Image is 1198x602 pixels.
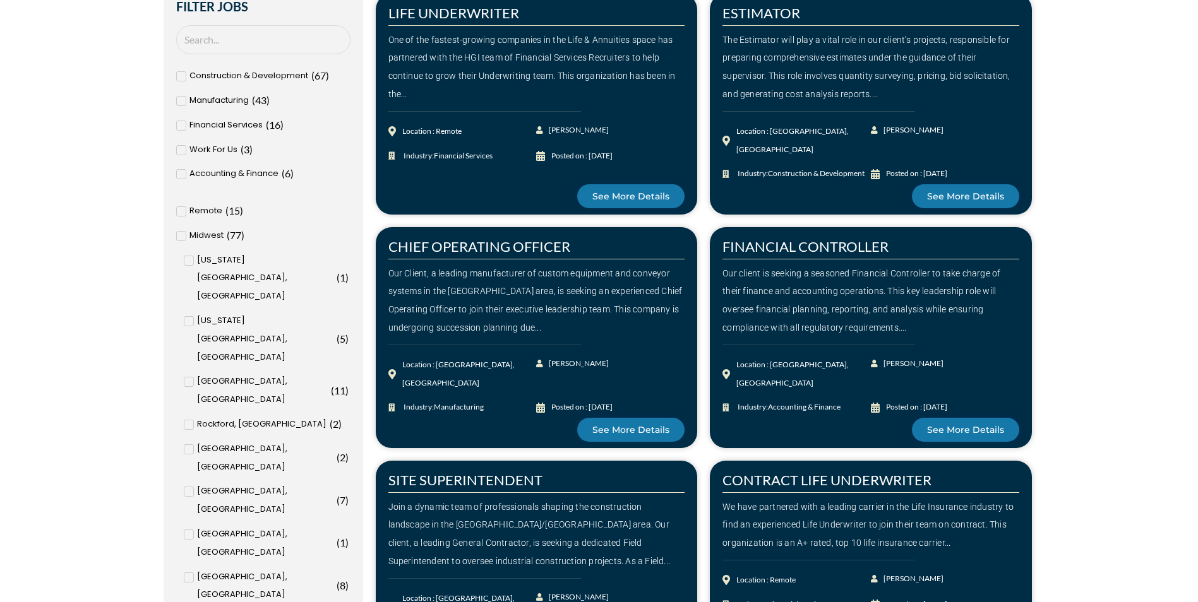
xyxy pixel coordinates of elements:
[291,167,294,179] span: )
[326,69,329,81] span: )
[400,398,484,416] span: Industry:
[388,471,542,488] a: SITE SUPERINTENDENT
[722,4,800,21] a: ESTIMATOR
[189,227,224,245] span: Midwest
[241,143,244,155] span: (
[734,398,841,416] span: Industry:
[340,271,345,283] span: 1
[400,147,493,165] span: Industry:
[197,372,328,409] span: [GEOGRAPHIC_DATA], [GEOGRAPHIC_DATA]
[340,494,345,506] span: 7
[334,384,345,396] span: 11
[345,579,349,591] span: )
[388,398,537,416] a: Industry:Manufacturing
[880,355,943,373] span: [PERSON_NAME]
[331,384,334,396] span: (
[340,579,345,591] span: 8
[267,94,270,106] span: )
[345,494,349,506] span: )
[285,167,291,179] span: 6
[229,204,240,216] span: 15
[340,451,345,463] span: 2
[337,536,340,548] span: (
[240,204,243,216] span: )
[189,91,249,110] span: Manufacturing
[551,398,613,416] div: Posted on : [DATE]
[280,119,284,131] span: )
[255,94,267,106] span: 43
[314,69,326,81] span: 67
[337,451,340,463] span: (
[388,238,570,255] a: CHIEF OPERATING OFFICER
[189,67,308,85] span: Construction & Development
[197,312,333,366] span: [US_STATE][GEOGRAPHIC_DATA], [GEOGRAPHIC_DATA]
[912,184,1019,208] a: See More Details
[871,570,945,588] a: [PERSON_NAME]
[880,570,943,588] span: [PERSON_NAME]
[311,69,314,81] span: (
[189,141,237,159] span: Work For Us
[345,333,349,345] span: )
[722,165,871,183] a: Industry:Construction & Development
[388,31,685,103] div: One of the fastest-growing companies in the Life & Annuities space has partnered with the HGI tea...
[197,525,333,562] span: [GEOGRAPHIC_DATA], [GEOGRAPHIC_DATA]
[722,31,1019,103] div: The Estimator will play a vital role in our client’s projects, responsible for preparing comprehe...
[592,192,669,201] span: See More Details
[768,168,865,178] span: Construction & Development
[536,121,610,139] a: [PERSON_NAME]
[269,119,280,131] span: 16
[402,122,462,141] div: Location : Remote
[266,119,269,131] span: (
[736,122,871,159] div: Location : [GEOGRAPHIC_DATA], [GEOGRAPHIC_DATA]
[340,536,345,548] span: 1
[722,264,1019,337] div: Our client is seeking a seasoned Financial Controller to take charge of their finance and account...
[230,229,241,241] span: 77
[734,165,865,183] span: Industry:
[402,356,537,392] div: Location : [GEOGRAPHIC_DATA], [GEOGRAPHIC_DATA]
[551,147,613,165] div: Posted on : [DATE]
[388,264,685,337] div: Our Client, a leading manufacturer of custom equipment and conveyor systems in the [GEOGRAPHIC_DA...
[546,121,609,139] span: [PERSON_NAME]
[225,204,229,216] span: (
[189,202,222,220] span: Remote
[337,271,340,283] span: (
[337,494,340,506] span: (
[337,333,340,345] span: (
[345,271,349,283] span: )
[722,238,889,255] a: FINANCIAL CONTROLLER
[577,418,685,442] a: See More Details
[927,192,1004,201] span: See More Details
[282,167,285,179] span: (
[345,536,349,548] span: )
[197,482,333,519] span: [GEOGRAPHIC_DATA], [GEOGRAPHIC_DATA]
[722,498,1019,552] div: We have partnered with a leading carrier in the Life Insurance industry to find an experienced Li...
[886,398,947,416] div: Posted on : [DATE]
[345,451,349,463] span: )
[546,355,609,373] span: [PERSON_NAME]
[189,165,279,183] span: Accounting & Finance
[333,418,338,430] span: 2
[927,425,1004,434] span: See More Details
[886,165,947,183] div: Posted on : [DATE]
[434,402,484,411] span: Manufacturing
[345,384,349,396] span: )
[388,498,685,570] div: Join a dynamic team of professionals shaping the construction landscape in the [GEOGRAPHIC_DATA]/...
[241,229,244,241] span: )
[252,94,255,106] span: (
[337,579,340,591] span: (
[536,355,610,373] a: [PERSON_NAME]
[244,143,249,155] span: 3
[880,121,943,139] span: [PERSON_NAME]
[249,143,253,155] span: )
[227,229,230,241] span: (
[338,418,342,430] span: )
[197,251,333,305] span: [US_STATE][GEOGRAPHIC_DATA], [GEOGRAPHIC_DATA]
[871,121,945,139] a: [PERSON_NAME]
[189,116,263,134] span: Financial Services
[330,418,333,430] span: (
[434,151,493,160] span: Financial Services
[722,471,931,488] a: CONTRACT LIFE UNDERWRITER
[197,415,326,434] span: Rockford, [GEOGRAPHIC_DATA]
[176,25,350,55] input: Search Job
[722,398,871,416] a: Industry:Accounting & Finance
